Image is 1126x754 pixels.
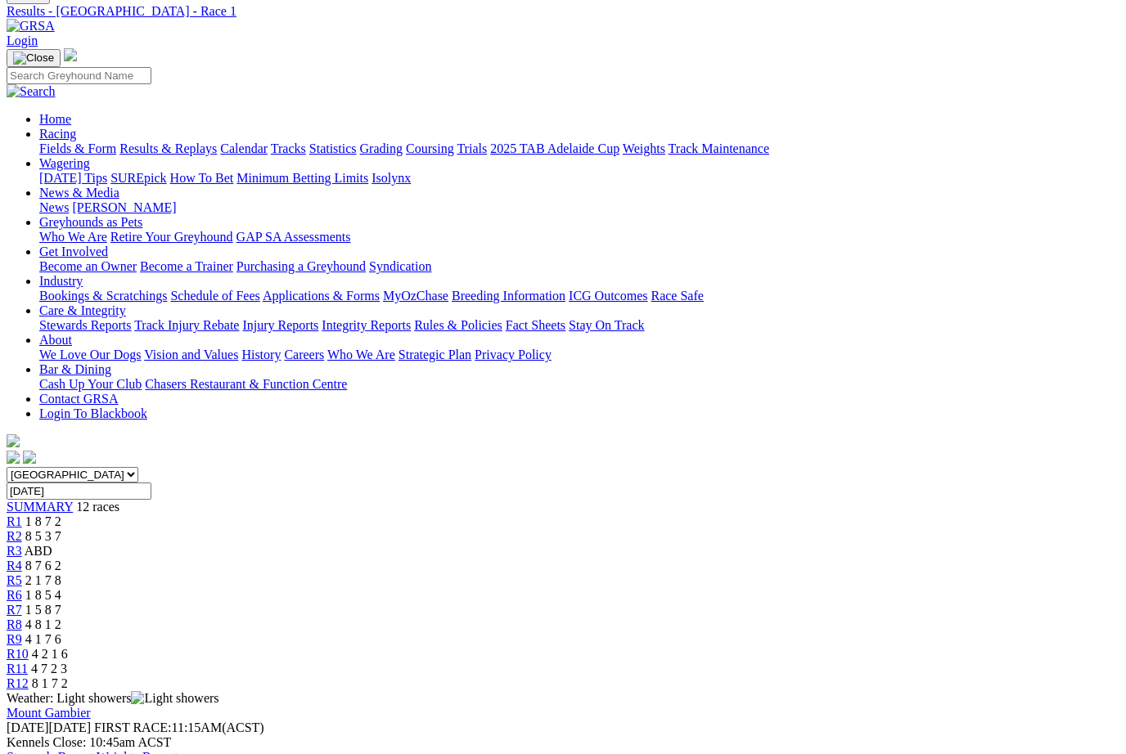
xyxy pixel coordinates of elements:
[39,245,108,258] a: Get Involved
[39,215,142,229] a: Greyhounds as Pets
[39,318,1119,333] div: Care & Integrity
[651,289,703,303] a: Race Safe
[23,451,36,464] img: twitter.svg
[457,141,487,155] a: Trials
[7,4,1119,19] a: Results - [GEOGRAPHIC_DATA] - Race 1
[145,377,347,391] a: Chasers Restaurant & Function Centre
[39,362,111,376] a: Bar & Dining
[220,141,268,155] a: Calendar
[569,318,644,332] a: Stay On Track
[39,259,137,273] a: Become an Owner
[39,171,1119,186] div: Wagering
[7,49,61,67] button: Toggle navigation
[7,84,56,99] img: Search
[25,632,61,646] span: 4 1 7 6
[25,559,61,572] span: 8 7 6 2
[7,544,22,558] a: R3
[7,632,22,646] span: R9
[110,230,233,244] a: Retire Your Greyhound
[7,559,22,572] a: R4
[7,603,22,617] span: R7
[327,348,395,361] a: Who We Are
[170,171,234,185] a: How To Bet
[25,544,52,558] span: ABD
[7,19,55,34] img: GRSA
[39,333,72,347] a: About
[623,141,665,155] a: Weights
[39,377,1119,392] div: Bar & Dining
[236,259,366,273] a: Purchasing a Greyhound
[39,274,83,288] a: Industry
[25,603,61,617] span: 1 5 8 7
[7,451,20,464] img: facebook.svg
[94,720,264,734] span: 11:15AM(ACST)
[25,514,61,528] span: 1 8 7 2
[7,617,22,631] a: R8
[39,141,116,155] a: Fields & Form
[39,303,126,317] a: Care & Integrity
[32,676,68,690] span: 8 1 7 2
[7,588,22,602] a: R6
[39,392,118,406] a: Contact GRSA
[39,406,147,420] a: Login To Blackbook
[271,141,306,155] a: Tracks
[7,573,22,587] a: R5
[134,318,239,332] a: Track Injury Rebate
[669,141,769,155] a: Track Maintenance
[94,720,171,734] span: FIRST RACE:
[7,691,219,705] span: Weather: Light showers
[7,662,28,675] a: R11
[242,318,318,332] a: Injury Reports
[7,529,22,543] a: R2
[64,48,77,61] img: logo-grsa-white.png
[39,171,107,185] a: [DATE] Tips
[39,141,1119,156] div: Racing
[7,67,151,84] input: Search
[7,647,29,661] a: R10
[39,200,1119,215] div: News & Media
[39,348,141,361] a: We Love Our Dogs
[39,230,1119,245] div: Greyhounds as Pets
[13,52,54,65] img: Close
[25,573,61,587] span: 2 1 7 8
[39,259,1119,274] div: Get Involved
[569,289,647,303] a: ICG Outcomes
[506,318,565,332] a: Fact Sheets
[309,141,357,155] a: Statistics
[7,676,29,690] a: R12
[39,318,131,332] a: Stewards Reports
[369,259,431,273] a: Syndication
[39,200,69,214] a: News
[322,318,411,332] a: Integrity Reports
[110,171,166,185] a: SUREpick
[39,127,76,141] a: Racing
[7,434,20,447] img: logo-grsa-white.png
[372,171,411,185] a: Isolynx
[7,500,73,514] a: SUMMARY
[39,156,90,170] a: Wagering
[360,141,403,155] a: Grading
[25,529,61,543] span: 8 5 3 7
[31,662,67,675] span: 4 7 2 3
[236,171,368,185] a: Minimum Betting Limits
[76,500,119,514] span: 12 races
[383,289,448,303] a: MyOzChase
[406,141,454,155] a: Coursing
[72,200,176,214] a: [PERSON_NAME]
[7,514,22,528] a: R1
[490,141,619,155] a: 2025 TAB Adelaide Cup
[39,377,142,391] a: Cash Up Your Club
[131,691,218,706] img: Light showers
[39,112,71,126] a: Home
[140,259,233,273] a: Become a Trainer
[7,34,38,47] a: Login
